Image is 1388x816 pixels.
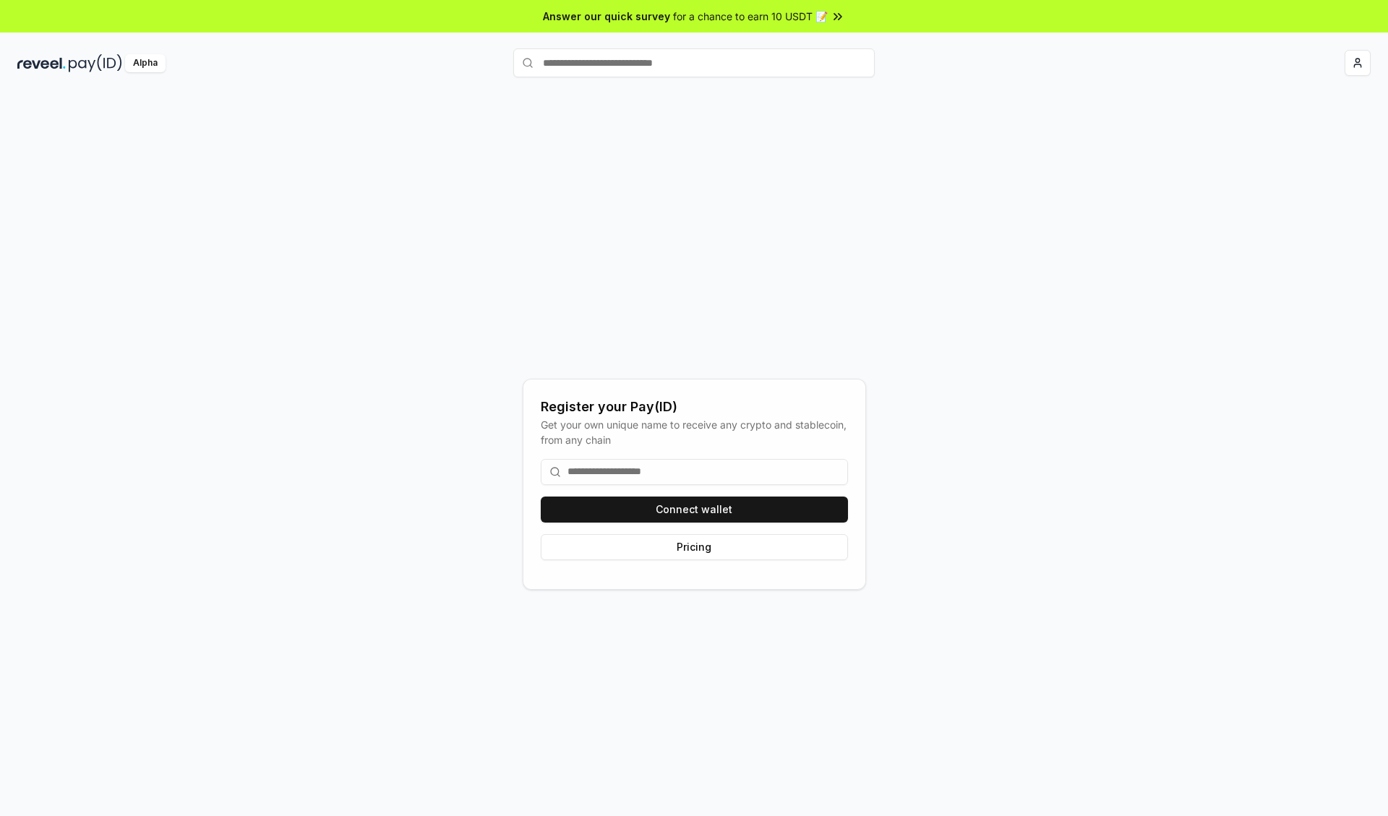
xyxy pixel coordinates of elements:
button: Connect wallet [541,497,848,523]
img: pay_id [69,54,122,72]
div: Get your own unique name to receive any crypto and stablecoin, from any chain [541,417,848,447]
button: Pricing [541,534,848,560]
img: reveel_dark [17,54,66,72]
span: for a chance to earn 10 USDT 📝 [673,9,828,24]
div: Alpha [125,54,166,72]
div: Register your Pay(ID) [541,397,848,417]
span: Answer our quick survey [543,9,670,24]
